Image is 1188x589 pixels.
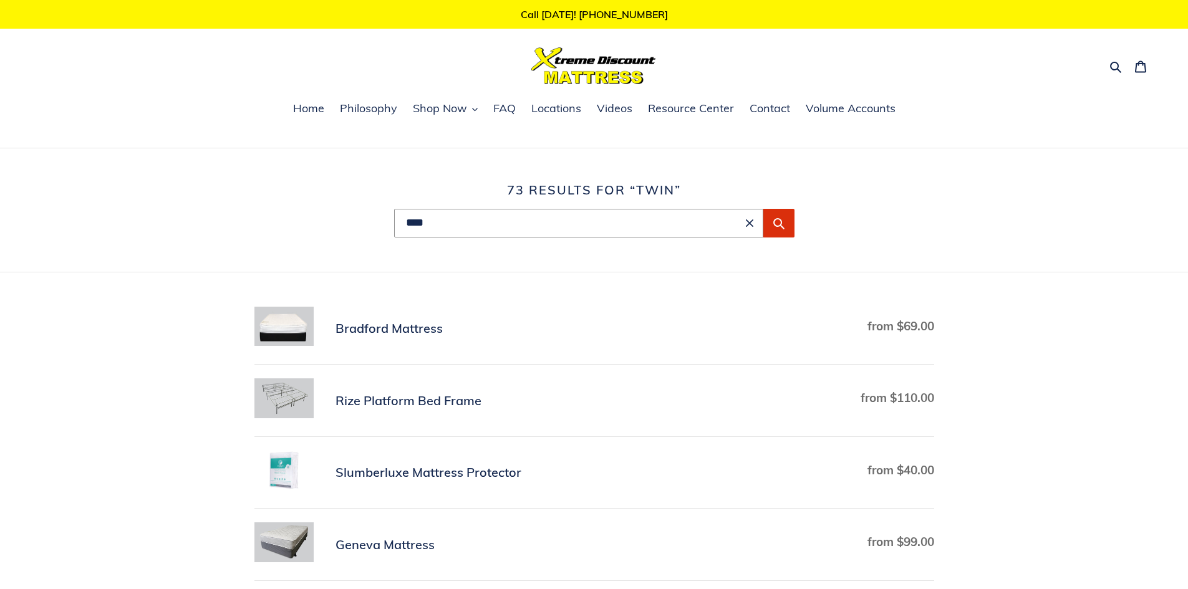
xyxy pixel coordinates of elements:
img: Xtreme Discount Mattress [531,47,656,84]
input: Search [394,209,763,237]
span: Contact [750,101,790,116]
a: Geneva Mattress [254,522,934,567]
h1: 73 results for “twin” [254,183,934,198]
a: Slumberluxe Mattress Protector [254,451,934,495]
a: Rize Platform Bed Frame [254,378,934,423]
a: Bradford Mattress [254,307,934,351]
span: Shop Now [413,101,467,116]
button: Shop Now [407,100,484,118]
a: Videos [591,100,639,118]
span: Videos [597,101,632,116]
span: Volume Accounts [806,101,896,116]
span: Locations [531,101,581,116]
span: Resource Center [648,101,734,116]
span: Home [293,101,324,116]
a: Contact [743,100,796,118]
a: Volume Accounts [799,100,902,118]
button: Submit [763,209,794,237]
span: FAQ [493,101,516,116]
a: FAQ [487,100,522,118]
a: Home [287,100,331,118]
a: Philosophy [334,100,403,118]
button: Clear search term [742,216,757,231]
a: Locations [525,100,587,118]
a: Resource Center [642,100,740,118]
span: Philosophy [340,101,397,116]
